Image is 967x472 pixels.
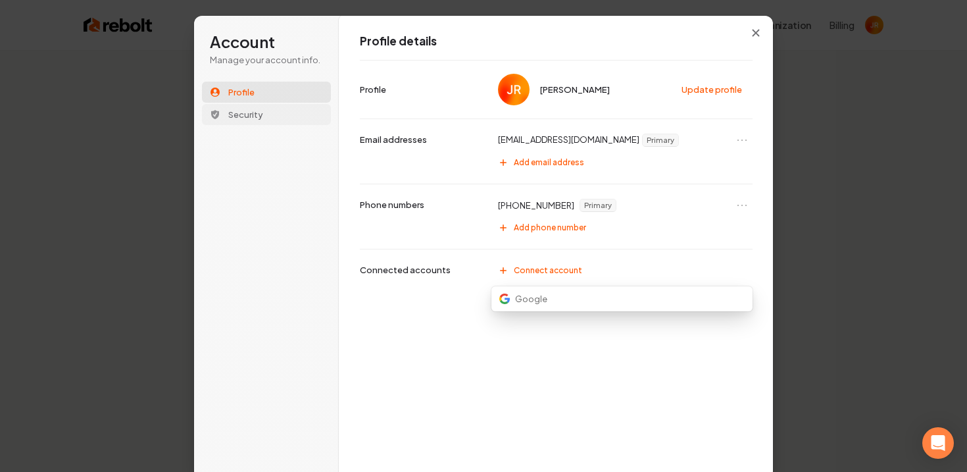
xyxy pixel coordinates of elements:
[514,223,586,233] span: Add phone number
[499,294,510,304] img: Connect Google account
[515,293,547,305] p: Google
[498,134,639,147] p: [EMAIL_ADDRESS][DOMAIN_NAME]
[498,199,574,211] p: [PHONE_NUMBER]
[360,264,451,276] p: Connected accounts
[491,260,753,281] button: Connect account
[210,54,323,66] p: Manage your account info.
[643,134,678,146] span: Primary
[228,86,255,98] span: Profile
[675,80,750,99] button: Update profile
[922,427,954,459] div: Open Intercom Messenger
[734,132,750,148] button: Open menu
[360,134,427,145] p: Email addresses
[498,74,530,105] img: Julie Reynolds
[734,197,750,213] button: Open menu
[360,84,386,95] p: Profile
[514,157,584,168] span: Add email address
[744,21,768,45] button: Close modal
[580,199,616,211] span: Primary
[360,34,753,49] h1: Profile details
[228,109,263,120] span: Security
[514,265,582,276] span: Connect account
[540,84,610,95] span: [PERSON_NAME]
[210,32,323,53] h1: Account
[360,199,424,211] p: Phone numbers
